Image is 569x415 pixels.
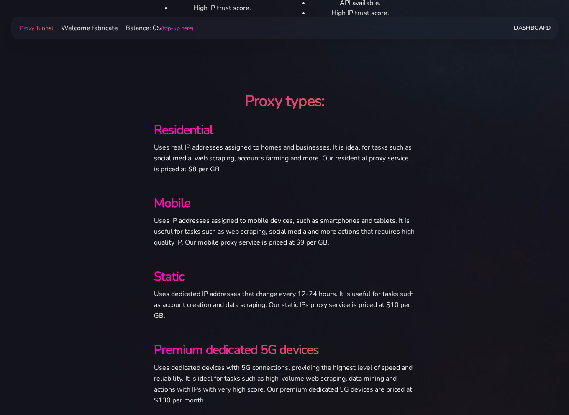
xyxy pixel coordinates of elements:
[154,142,415,175] p: Uses real IP addresses assigned to homes and businesses. It is ideal for tasks such as social med...
[154,362,415,406] p: Uses dedicated devices with 5G connections, providing the highest level of speed and reliability....
[154,289,415,321] p: Uses dedicated IP addresses that change every 12-24 hours. It is useful for tasks such as account...
[54,23,193,33] span: Welcome fabricate1. Balance: 0$
[20,24,53,32] span: Proxy Tunnel
[161,24,193,32] a: (top-up here)
[76,92,493,111] h2: Proxy types:
[154,215,415,248] p: Uses IP addresses assigned to mobile devices, such as smartphones and tablets. It is useful for t...
[310,8,410,18] li: High IP trust score.
[514,20,551,36] a: Dashboard
[528,374,559,405] iframe: Webchat Widget
[172,3,272,13] li: High IP trust score.
[154,195,415,212] h3: Mobile
[154,121,415,139] h3: Residential
[154,341,415,358] h3: Premium dedicated 5G devices
[18,21,54,35] a: Proxy Tunnel
[154,268,415,285] h3: Static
